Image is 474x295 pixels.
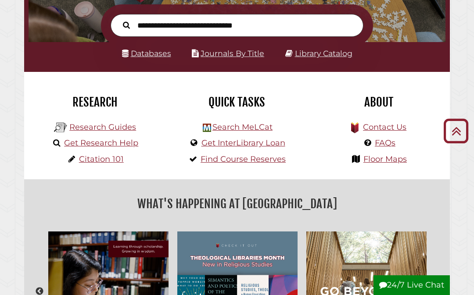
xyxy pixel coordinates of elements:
a: Floor Maps [363,154,407,164]
h2: What's Happening at [GEOGRAPHIC_DATA] [31,194,443,214]
a: Get Research Help [64,138,138,148]
a: Find Course Reserves [201,154,286,164]
i: Search [123,21,130,29]
h2: Quick Tasks [172,95,301,110]
h2: Research [31,95,159,110]
a: Databases [122,49,171,58]
a: Get InterLibrary Loan [201,138,285,148]
a: Search MeLCat [212,122,273,132]
a: Citation 101 [79,154,124,164]
a: Journals By Title [201,49,264,58]
a: Research Guides [69,122,136,132]
h2: About [315,95,443,110]
a: Back to Top [440,124,472,138]
img: Hekman Library Logo [54,121,67,134]
button: Search [118,19,134,30]
a: Library Catalog [295,49,352,58]
a: FAQs [375,138,395,148]
img: Hekman Library Logo [203,124,211,132]
a: Contact Us [363,122,406,132]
